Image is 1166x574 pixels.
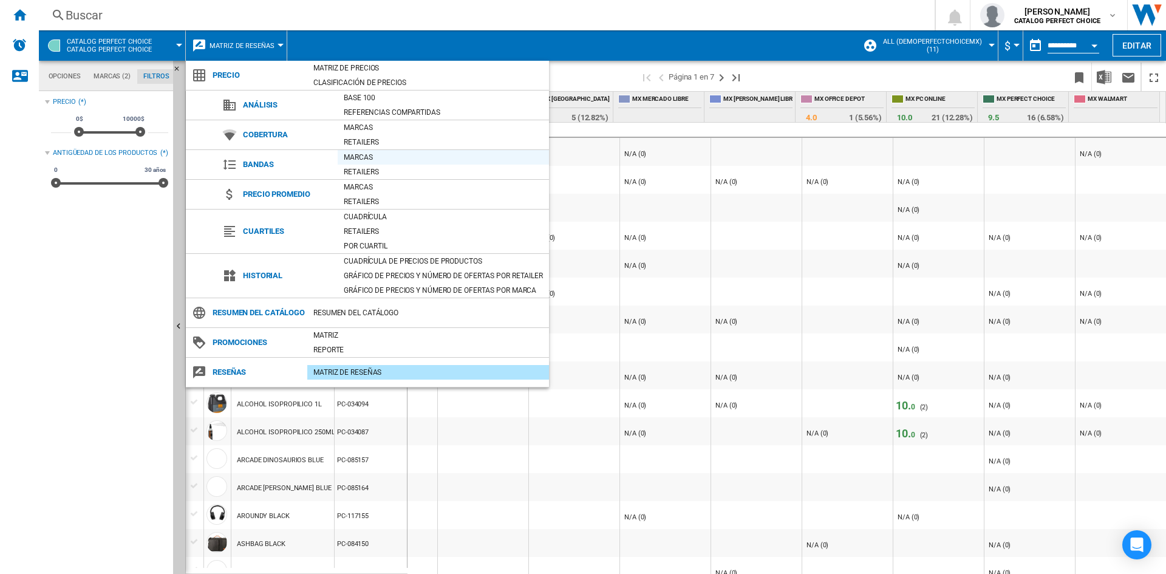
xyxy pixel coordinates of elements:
[307,62,549,74] div: Matriz de precios
[338,92,549,104] div: Base 100
[338,196,549,208] div: Retailers
[237,186,338,203] span: Precio promedio
[338,211,549,223] div: Cuadrícula
[307,77,549,89] div: Clasificación de precios
[338,255,549,267] div: Cuadrícula de precios de productos
[307,329,549,341] div: Matriz
[338,121,549,134] div: Marcas
[338,181,549,193] div: Marcas
[338,151,549,163] div: Marcas
[338,136,549,148] div: Retailers
[237,267,338,284] span: Historial
[338,284,549,296] div: Gráfico de precios y número de ofertas por marca
[338,166,549,178] div: Retailers
[338,270,549,282] div: Gráfico de precios y número de ofertas por retailer
[237,126,338,143] span: Cobertura
[206,67,307,84] span: Precio
[237,156,338,173] span: Bandas
[206,334,307,351] span: Promociones
[338,225,549,237] div: Retailers
[307,366,549,378] div: Matriz de RESEÑAS
[307,307,549,319] div: Resumen del catálogo
[237,97,338,114] span: Análisis
[206,364,307,381] span: Reseñas
[338,240,549,252] div: Por cuartil
[206,304,307,321] span: Resumen del catálogo
[338,106,549,118] div: Referencias compartidas
[1122,530,1151,559] div: Open Intercom Messenger
[307,344,549,356] div: Reporte
[237,223,338,240] span: Cuartiles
